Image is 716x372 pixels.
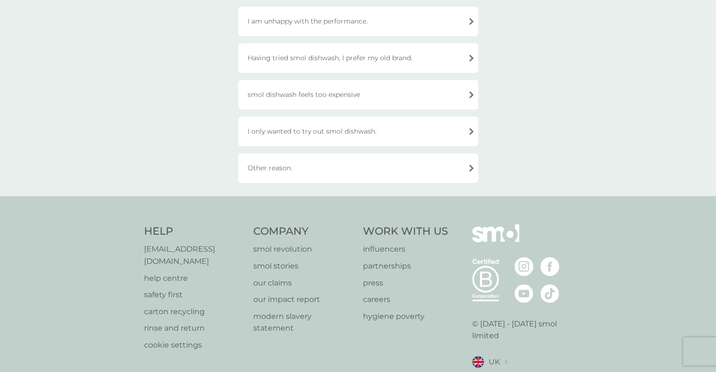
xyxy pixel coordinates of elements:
img: visit the smol Facebook page [540,257,559,276]
a: carton recycling [144,306,244,318]
a: smol revolution [253,243,354,255]
a: safety first [144,289,244,301]
div: smol dishwash feels too expensive [238,80,478,110]
a: help centre [144,272,244,285]
div: I only wanted to try out smol dishwash. [238,117,478,146]
div: Other reason. [238,153,478,183]
a: rinse and return [144,322,244,334]
a: careers [363,293,448,306]
a: partnerships [363,260,448,272]
a: our claims [253,277,354,289]
img: UK flag [472,356,484,368]
p: © [DATE] - [DATE] smol limited [472,318,572,342]
a: press [363,277,448,289]
img: select a new location [505,360,507,365]
h4: Work With Us [363,224,448,239]
a: smol stories [253,260,354,272]
a: [EMAIL_ADDRESS][DOMAIN_NAME] [144,243,244,267]
img: visit the smol Tiktok page [540,284,559,303]
a: modern slavery statement [253,310,354,334]
h4: Help [144,224,244,239]
a: hygiene poverty [363,310,448,323]
span: UK [489,356,500,368]
img: visit the smol Instagram page [515,257,533,276]
a: our impact report [253,293,354,306]
h4: Company [253,224,354,239]
img: visit the smol Youtube page [515,284,533,303]
img: smol [472,224,519,256]
div: I am unhappy with the performance. [238,7,478,36]
a: cookie settings [144,339,244,351]
div: Having tried smol dishwash, I prefer my old brand. [238,43,478,73]
a: influencers [363,243,448,255]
